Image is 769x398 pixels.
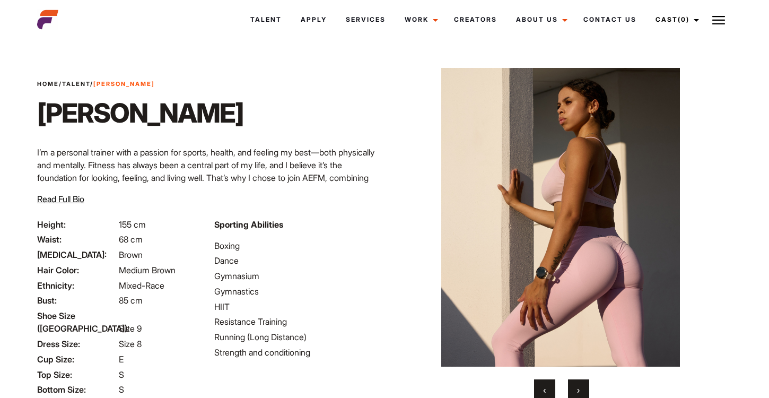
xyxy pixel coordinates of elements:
span: S [119,369,124,380]
strong: Sporting Abilities [214,219,283,230]
a: Contact Us [574,5,646,34]
span: Medium Brown [119,265,176,275]
span: Brown [119,249,143,260]
span: [MEDICAL_DATA]: [37,248,117,261]
span: Dress Size: [37,338,117,350]
h1: [PERSON_NAME] [37,97,243,129]
span: Hair Color: [37,264,117,276]
span: Height: [37,218,117,231]
span: Mixed-Race [119,280,164,291]
span: Ethnicity: [37,279,117,292]
a: About Us [506,5,574,34]
span: E [119,354,124,365]
span: Bottom Size: [37,383,117,396]
li: Running (Long Distance) [214,331,379,343]
li: Boxing [214,239,379,252]
span: 85 cm [119,295,143,306]
span: Cup Size: [37,353,117,366]
span: Previous [543,385,546,395]
a: Creators [444,5,506,34]
span: S [119,384,124,395]
a: Talent [62,80,90,88]
a: Apply [291,5,336,34]
li: Gymnastics [214,285,379,298]
span: 68 cm [119,234,143,245]
span: Shoe Size ([GEOGRAPHIC_DATA]): [37,309,117,335]
li: Strength and conditioning [214,346,379,359]
a: Cast(0) [646,5,705,34]
span: Waist: [37,233,117,246]
span: (0) [678,15,689,23]
li: HIIT [214,300,379,313]
button: Read Full Bio [37,193,84,205]
span: Next [577,385,580,395]
span: 155 cm [119,219,146,230]
span: Size 8 [119,339,142,349]
strong: [PERSON_NAME] [93,80,155,88]
span: Top Size: [37,368,117,381]
img: Burger icon [712,14,725,27]
span: Bust: [37,294,117,307]
span: / / [37,80,155,89]
a: Talent [241,5,291,34]
a: Services [336,5,395,34]
img: cropped-aefm-brand-fav-22-square.png [37,9,58,30]
p: I’m a personal trainer with a passion for sports, health, and feeling my best—both physically and... [37,146,378,197]
span: Read Full Bio [37,194,84,204]
a: Work [395,5,444,34]
li: Resistance Training [214,315,379,328]
li: Gymnasium [214,270,379,282]
a: Home [37,80,59,88]
li: Dance [214,254,379,267]
span: Size 9 [119,323,142,334]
